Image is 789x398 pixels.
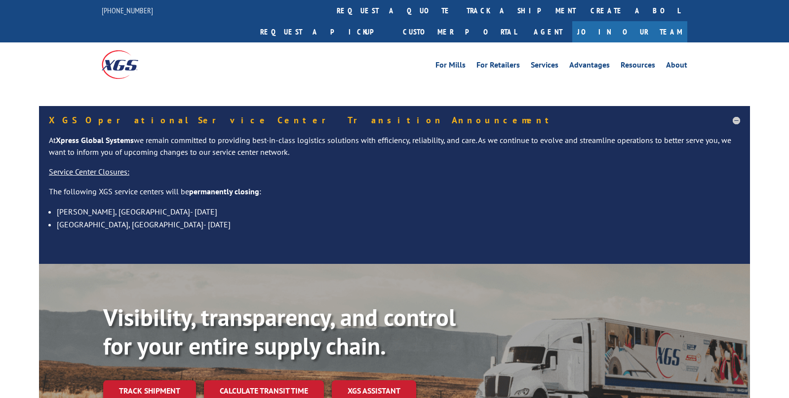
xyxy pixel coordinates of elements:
a: About [666,61,687,72]
li: [PERSON_NAME], [GEOGRAPHIC_DATA]- [DATE] [57,205,740,218]
h5: XGS Operational Service Center Transition Announcement [49,116,740,125]
p: The following XGS service centers will be : [49,186,740,206]
p: At we remain committed to providing best-in-class logistics solutions with efficiency, reliabilit... [49,135,740,166]
a: Services [531,61,558,72]
a: Resources [621,61,655,72]
u: Service Center Closures: [49,167,129,177]
li: [GEOGRAPHIC_DATA], [GEOGRAPHIC_DATA]- [DATE] [57,218,740,231]
b: Visibility, transparency, and control for your entire supply chain. [103,302,456,361]
strong: permanently closing [189,186,259,196]
a: Advantages [569,61,610,72]
a: Agent [524,21,572,42]
a: Request a pickup [253,21,395,42]
a: Customer Portal [395,21,524,42]
a: Join Our Team [572,21,687,42]
a: [PHONE_NUMBER] [102,5,153,15]
a: For Mills [435,61,466,72]
strong: Xpress Global Systems [56,135,134,145]
a: For Retailers [476,61,520,72]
